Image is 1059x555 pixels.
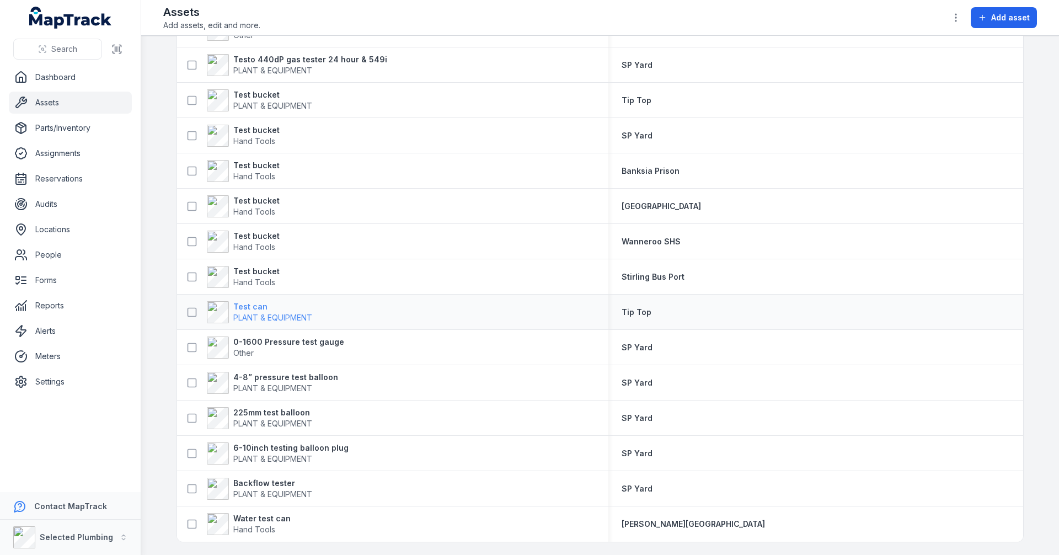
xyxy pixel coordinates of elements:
[622,271,684,282] a: Stirling Bus Port
[622,307,651,317] span: Tip Top
[233,195,280,206] strong: Test bucket
[9,371,132,393] a: Settings
[207,372,338,394] a: 4-8” pressure test balloonPLANT & EQUIPMENT
[9,142,132,164] a: Assignments
[207,266,280,288] a: Test bucketHand Tools
[207,337,344,359] a: 0-1600 Pressure test gaugeOther
[233,313,312,322] span: PLANT & EQUIPMENT
[34,501,107,511] strong: Contact MapTrack
[622,201,701,212] a: [GEOGRAPHIC_DATA]
[233,207,275,216] span: Hand Tools
[9,345,132,367] a: Meters
[622,413,652,424] a: SP Yard
[622,307,651,318] a: Tip Top
[207,478,312,500] a: Backflow testerPLANT & EQUIPMENT
[233,101,312,110] span: PLANT & EQUIPMENT
[622,519,765,530] a: [PERSON_NAME][GEOGRAPHIC_DATA]
[233,372,338,383] strong: 4-8” pressure test balloon
[991,12,1030,23] span: Add asset
[622,95,651,106] a: Tip Top
[233,419,312,428] span: PLANT & EQUIPMENT
[622,131,652,140] span: SP Yard
[622,166,680,175] span: Banksia Prison
[207,54,387,76] a: Testo 440dP gas tester 24 hour & 549iPLANT & EQUIPMENT
[622,60,652,70] span: SP Yard
[207,442,349,465] a: 6-10inch testing balloon plugPLANT & EQUIPMENT
[207,301,312,323] a: Test canPLANT & EQUIPMENT
[29,7,112,29] a: MapTrack
[233,66,312,75] span: PLANT & EQUIPMENT
[233,136,275,146] span: Hand Tools
[9,218,132,241] a: Locations
[971,7,1037,28] button: Add asset
[622,342,652,353] a: SP Yard
[622,519,765,529] span: [PERSON_NAME][GEOGRAPHIC_DATA]
[233,407,312,418] strong: 225mm test balloon
[207,160,280,182] a: Test bucketHand Tools
[207,231,280,253] a: Test bucketHand Tools
[622,236,681,247] a: Wanneroo SHS
[233,348,254,357] span: Other
[622,166,680,177] a: Banksia Prison
[207,195,280,217] a: Test bucketHand Tools
[233,125,280,136] strong: Test bucket
[9,66,132,88] a: Dashboard
[622,343,652,352] span: SP Yard
[622,272,684,281] span: Stirling Bus Port
[9,92,132,114] a: Assets
[40,532,113,542] strong: Selected Plumbing
[233,383,312,393] span: PLANT & EQUIPMENT
[13,39,102,60] button: Search
[233,266,280,277] strong: Test bucket
[207,125,280,147] a: Test bucketHand Tools
[622,413,652,423] span: SP Yard
[163,20,260,31] span: Add assets, edit and more.
[9,117,132,139] a: Parts/Inventory
[622,377,652,388] a: SP Yard
[233,337,344,348] strong: 0-1600 Pressure test gauge
[233,160,280,171] strong: Test bucket
[9,193,132,215] a: Audits
[622,60,652,71] a: SP Yard
[9,244,132,266] a: People
[9,269,132,291] a: Forms
[622,448,652,459] a: SP Yard
[207,89,312,111] a: Test bucketPLANT & EQUIPMENT
[622,449,652,458] span: SP Yard
[233,525,275,534] span: Hand Tools
[622,237,681,246] span: Wanneroo SHS
[233,454,312,463] span: PLANT & EQUIPMENT
[622,201,701,211] span: [GEOGRAPHIC_DATA]
[233,242,275,252] span: Hand Tools
[622,483,652,494] a: SP Yard
[233,489,312,499] span: PLANT & EQUIPMENT
[622,95,651,105] span: Tip Top
[51,44,77,55] span: Search
[622,378,652,387] span: SP Yard
[9,320,132,342] a: Alerts
[233,478,312,489] strong: Backflow tester
[622,484,652,493] span: SP Yard
[233,89,312,100] strong: Test bucket
[9,295,132,317] a: Reports
[233,231,280,242] strong: Test bucket
[233,301,312,312] strong: Test can
[163,4,260,20] h2: Assets
[233,172,275,181] span: Hand Tools
[233,54,387,65] strong: Testo 440dP gas tester 24 hour & 549i
[233,277,275,287] span: Hand Tools
[207,407,312,429] a: 225mm test balloonPLANT & EQUIPMENT
[9,168,132,190] a: Reservations
[233,442,349,453] strong: 6-10inch testing balloon plug
[233,30,254,40] span: Other
[207,513,291,535] a: Water test canHand Tools
[233,513,291,524] strong: Water test can
[622,130,652,141] a: SP Yard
